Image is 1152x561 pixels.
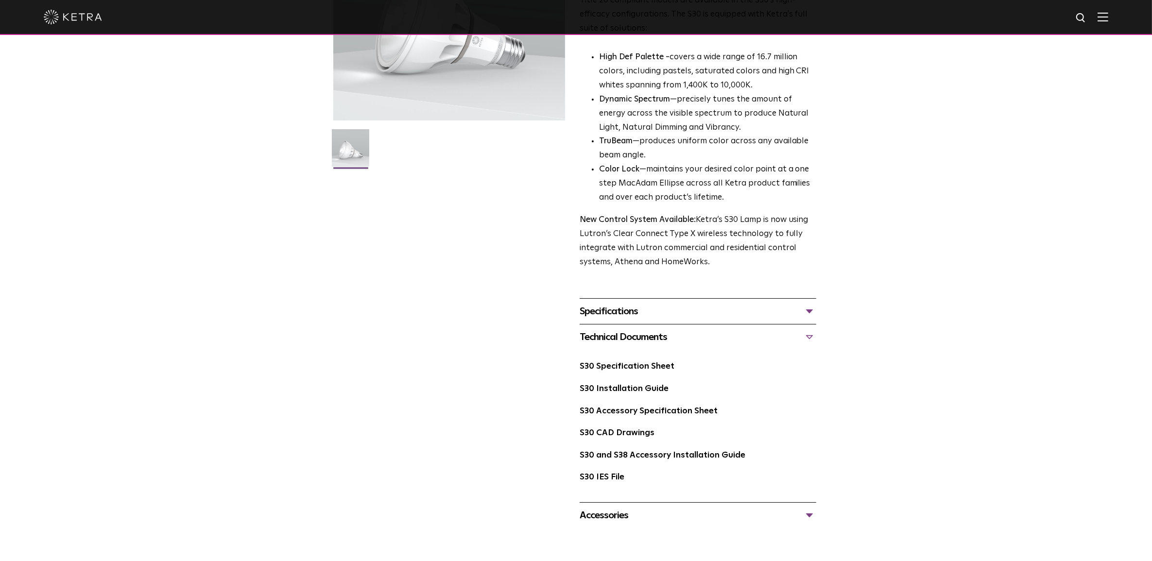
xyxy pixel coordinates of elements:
[580,451,745,459] a: S30 and S38 Accessory Installation Guide
[599,53,670,61] strong: High Def Palette -
[599,135,816,163] li: —produces uniform color across any available beam angle.
[580,216,696,224] strong: New Control System Available:
[580,508,816,523] div: Accessories
[599,93,816,135] li: —precisely tunes the amount of energy across the visible spectrum to produce Natural Light, Natur...
[1098,12,1108,21] img: Hamburger%20Nav.svg
[580,304,816,319] div: Specifications
[580,385,669,393] a: S30 Installation Guide
[599,137,633,145] strong: TruBeam
[599,163,816,205] li: —maintains your desired color point at a one step MacAdam Ellipse across all Ketra product famili...
[599,95,670,103] strong: Dynamic Spectrum
[580,429,654,437] a: S30 CAD Drawings
[44,10,102,24] img: ketra-logo-2019-white
[580,213,816,270] p: Ketra’s S30 Lamp is now using Lutron’s Clear Connect Type X wireless technology to fully integrat...
[1075,12,1087,24] img: search icon
[580,362,674,371] a: S30 Specification Sheet
[580,329,816,345] div: Technical Documents
[580,473,624,481] a: S30 IES File
[332,129,369,174] img: S30-Lamp-Edison-2021-Web-Square
[580,407,718,415] a: S30 Accessory Specification Sheet
[599,51,816,93] p: covers a wide range of 16.7 million colors, including pastels, saturated colors and high CRI whit...
[599,165,639,173] strong: Color Lock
